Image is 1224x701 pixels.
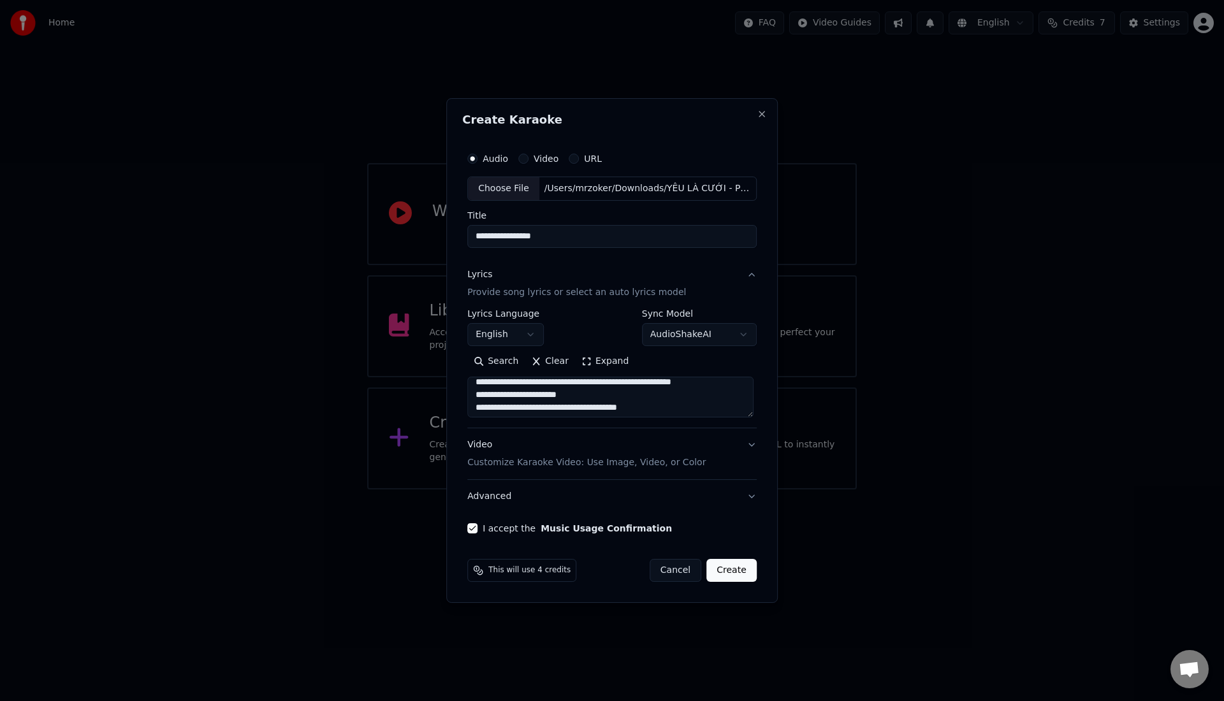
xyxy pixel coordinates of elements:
[525,351,575,372] button: Clear
[467,438,706,469] div: Video
[706,559,757,582] button: Create
[467,309,544,318] label: Lyrics Language
[584,154,602,163] label: URL
[541,524,672,533] button: I accept the
[534,154,558,163] label: Video
[483,524,672,533] label: I accept the
[467,286,686,299] p: Provide song lyrics or select an auto lyrics model
[467,309,757,428] div: LyricsProvide song lyrics or select an auto lyrics model
[467,456,706,469] p: Customize Karaoke Video: Use Image, Video, or Color
[462,114,762,126] h2: Create Karaoke
[467,211,757,220] label: Title
[488,565,571,575] span: This will use 4 credits
[468,177,539,200] div: Choose File
[467,258,757,309] button: LyricsProvide song lyrics or select an auto lyrics model
[467,428,757,479] button: VideoCustomize Karaoke Video: Use Image, Video, or Color
[575,351,635,372] button: Expand
[483,154,508,163] label: Audio
[650,559,701,582] button: Cancel
[642,309,757,318] label: Sync Model
[467,480,757,513] button: Advanced
[467,268,492,281] div: Lyrics
[467,351,525,372] button: Search
[539,182,756,195] div: /Users/mrzoker/Downloads/YÊU LÀ CƯỚI - PHÁT HỒ X2X OFFICIAL MUSIC VIDEO LYRICS.mp3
